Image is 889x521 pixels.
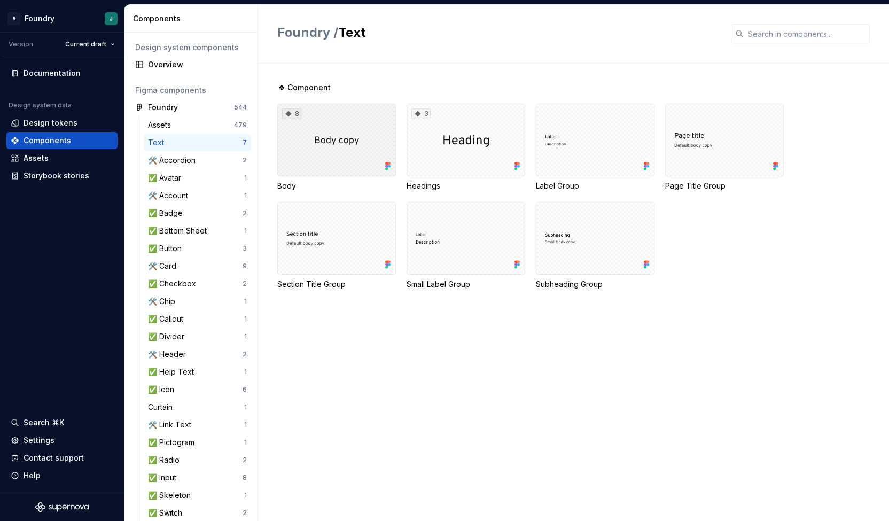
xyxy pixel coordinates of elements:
div: ✅ Radio [148,455,184,465]
div: Text [148,137,168,148]
div: Small Label Group [407,279,525,290]
div: Design system components [135,42,247,53]
div: Curtain [148,402,177,413]
div: 8 [243,473,247,482]
a: Storybook stories [6,167,118,184]
div: Overview [148,59,247,70]
div: Label Group [536,181,654,191]
a: ✅ Divider1 [144,328,251,345]
a: 🛠️ Accordion2 [144,152,251,169]
div: Design system data [9,101,72,110]
div: 1 [244,368,247,376]
div: Assets [24,153,49,164]
a: 🛠️ Chip1 [144,293,251,310]
div: 6 [243,385,247,394]
a: Design tokens [6,114,118,131]
div: 1 [244,191,247,200]
div: 3Headings [407,104,525,191]
div: 479 [234,121,247,129]
div: ✅ Skeleton [148,490,195,501]
button: AFoundryJ [2,7,122,30]
div: 3 [243,244,247,253]
div: ✅ Divider [148,331,189,342]
div: 1 [244,403,247,411]
div: 1 [244,421,247,429]
div: Search ⌘K [24,417,64,428]
div: Help [24,470,41,481]
div: 1 [244,297,247,306]
div: ✅ Input [148,472,181,483]
div: ✅ Avatar [148,173,185,183]
div: Section Title Group [277,279,396,290]
a: 🛠️ Link Text1 [144,416,251,433]
div: ✅ Checkbox [148,278,200,289]
div: 2 [243,509,247,517]
a: Text7 [144,134,251,151]
div: Page Title Group [665,104,784,191]
div: Subheading Group [536,279,654,290]
div: Components [24,135,71,146]
div: Foundry [25,13,54,24]
div: Components [133,13,253,24]
div: J [110,14,113,23]
div: Storybook stories [24,170,89,181]
span: Current draft [65,40,106,49]
div: 2 [243,350,247,359]
div: 2 [243,209,247,217]
h2: Text [277,24,718,41]
a: ✅ Icon6 [144,381,251,398]
div: Page Title Group [665,181,784,191]
div: 2 [243,456,247,464]
button: Contact support [6,449,118,466]
div: 🛠️ Header [148,349,190,360]
div: 2 [243,156,247,165]
button: Help [6,467,118,484]
div: Label Group [536,104,654,191]
div: 1 [244,491,247,500]
a: ✅ Avatar1 [144,169,251,186]
div: 9 [243,262,247,270]
div: ✅ Icon [148,384,178,395]
button: Current draft [60,37,120,52]
div: 🛠️ Chip [148,296,180,307]
span: ❖ Component [278,82,331,93]
div: Subheading Group [536,202,654,290]
div: ✅ Switch [148,508,186,518]
div: ✅ Callout [148,314,188,324]
a: ✅ Input8 [144,469,251,486]
a: ✅ Help Text1 [144,363,251,380]
div: 7 [243,138,247,147]
div: 🛠️ Link Text [148,419,196,430]
div: 8 [282,108,301,119]
a: 🛠️ Header2 [144,346,251,363]
a: Components [6,132,118,149]
div: Version [9,40,33,49]
a: Settings [6,432,118,449]
div: Assets [148,120,175,130]
div: 544 [234,103,247,112]
span: Foundry / [277,25,338,40]
a: ✅ Callout1 [144,310,251,328]
div: 1 [244,174,247,182]
div: ✅ Pictogram [148,437,199,448]
div: Design tokens [24,118,77,128]
div: 1 [244,315,247,323]
div: 1 [244,332,247,341]
div: 🛠️ Account [148,190,192,201]
div: Settings [24,435,54,446]
button: Search ⌘K [6,414,118,431]
div: Figma components [135,85,247,96]
div: 🛠️ Accordion [148,155,200,166]
a: ✅ Pictogram1 [144,434,251,451]
a: ✅ Badge2 [144,205,251,222]
div: Documentation [24,68,81,79]
div: Headings [407,181,525,191]
div: ✅ Bottom Sheet [148,225,211,236]
div: Small Label Group [407,202,525,290]
a: Documentation [6,65,118,82]
div: 1 [244,227,247,235]
a: Assets [6,150,118,167]
a: ✅ Button3 [144,240,251,257]
div: Contact support [24,453,84,463]
a: Assets479 [144,116,251,134]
